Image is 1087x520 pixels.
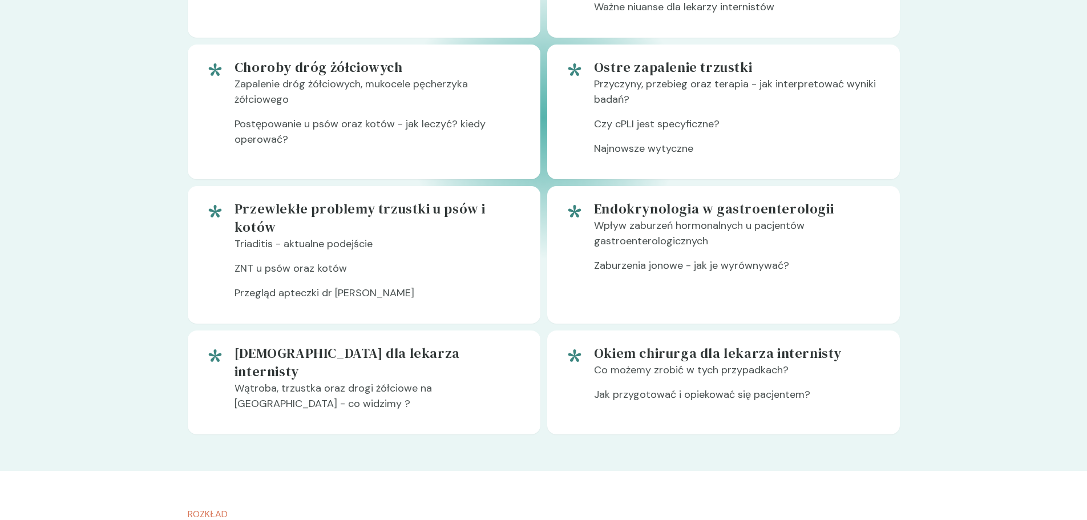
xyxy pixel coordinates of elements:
[594,200,882,218] h5: Endokrynologia w gastroenterologii
[235,76,522,116] p: Zapalenie dróg żółciowych, mukocele pęcherzyka żółciowego
[594,141,882,166] p: Najnowsze wytyczne
[235,344,522,381] h5: [DEMOGRAPHIC_DATA] dla lekarza internisty
[235,116,522,156] p: Postępowanie u psów oraz kotów - jak leczyć? kiedy operować?
[235,200,522,236] h5: Przewlekłe problemy trzustki u psów i kotów
[594,387,882,412] p: Jak przygotować i opiekować się pacjentem?
[594,58,882,76] h5: Ostre zapalenie trzustki
[235,381,522,421] p: Wątroba, trzustka oraz drogi żółciowe na [GEOGRAPHIC_DATA] - co widzimy ?
[235,261,522,285] p: ZNT u psów oraz kotów
[594,76,882,116] p: Przyczyny, przebieg oraz terapia - jak interpretować wyniki badań?
[594,344,882,362] h5: Okiem chirurga dla lekarza internisty
[235,236,522,261] p: Triaditis - aktualne podejście
[235,58,522,76] h5: Choroby dróg żółciowych
[594,258,882,283] p: Zaburzenia jonowe - jak je wyrównywać?
[594,116,882,141] p: Czy cPLI jest specyficzne?
[594,362,882,387] p: Co możemy zrobić w tych przypadkach?
[594,218,882,258] p: Wpływ zaburzeń hormonalnych u pacjentów gastroenterologicznych
[235,285,522,310] p: Przegląd apteczki dr [PERSON_NAME]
